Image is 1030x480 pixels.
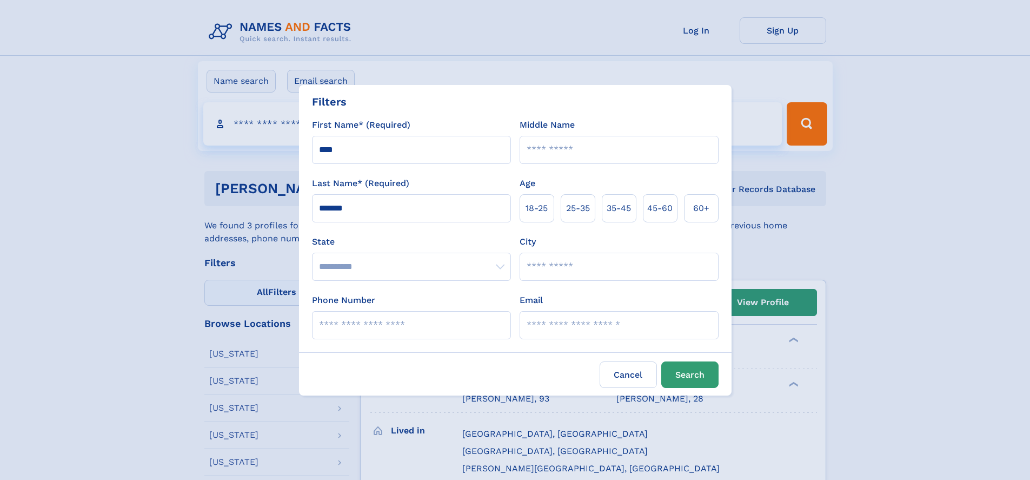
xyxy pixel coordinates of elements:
[312,94,347,110] div: Filters
[661,361,719,388] button: Search
[647,202,673,215] span: 45‑60
[566,202,590,215] span: 25‑35
[520,119,575,131] label: Middle Name
[520,235,536,248] label: City
[607,202,631,215] span: 35‑45
[312,235,511,248] label: State
[312,177,409,190] label: Last Name* (Required)
[312,119,410,131] label: First Name* (Required)
[520,294,543,307] label: Email
[600,361,657,388] label: Cancel
[526,202,548,215] span: 18‑25
[520,177,535,190] label: Age
[693,202,709,215] span: 60+
[312,294,375,307] label: Phone Number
